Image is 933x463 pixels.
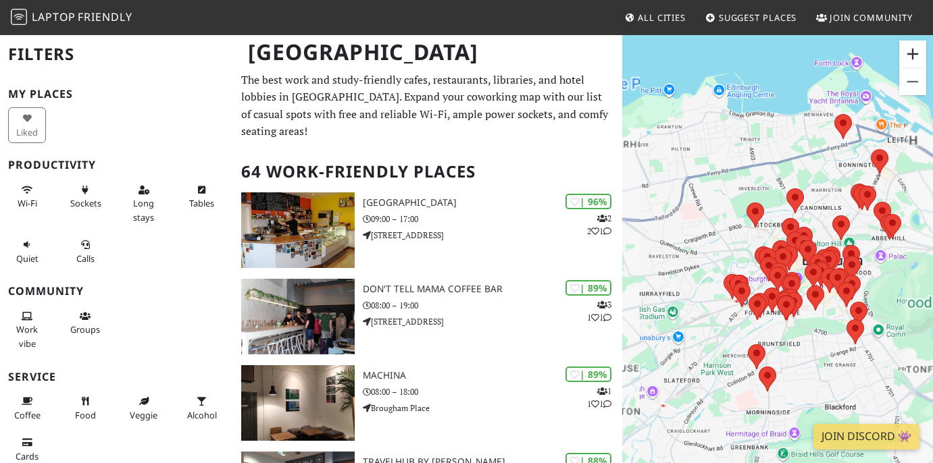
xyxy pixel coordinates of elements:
a: Machina | 89% 111 Machina 08:00 – 18:00 Brougham Place [233,365,622,441]
span: Friendly [78,9,132,24]
h3: [GEOGRAPHIC_DATA] [363,197,622,209]
button: Veggie [125,390,163,426]
div: | 96% [565,194,611,209]
div: | 89% [565,280,611,296]
button: Food [66,390,104,426]
button: Tables [183,179,221,215]
span: Laptop [32,9,76,24]
h3: Community [8,285,225,298]
img: North Fort Cafe [241,192,355,268]
p: 08:00 – 19:00 [363,299,622,312]
img: LaptopFriendly [11,9,27,25]
a: Suggest Places [700,5,803,30]
span: Video/audio calls [76,252,95,265]
button: Calls [66,234,104,269]
a: North Fort Cafe | 96% 221 [GEOGRAPHIC_DATA] 09:00 – 17:00 [STREET_ADDRESS] [233,192,622,268]
a: Don't tell Mama Coffee Bar | 89% 311 Don't tell Mama Coffee Bar 08:00 – 19:00 [STREET_ADDRESS] [233,279,622,354]
p: 3 1 1 [587,298,611,324]
h3: Don't tell Mama Coffee Bar [363,283,622,295]
span: Suggest Places [719,11,797,24]
button: Coffee [8,390,46,426]
span: Long stays [133,197,154,223]
span: Coffee [14,409,41,421]
h2: 64 Work-Friendly Places [241,151,613,192]
span: Work-friendly tables [189,197,214,209]
img: Don't tell Mama Coffee Bar [241,279,355,354]
button: Alcohol [183,390,221,426]
span: Quiet [16,252,39,265]
p: [STREET_ADDRESS] [363,315,622,328]
button: Groups [66,305,104,341]
h1: [GEOGRAPHIC_DATA] [237,34,619,71]
p: 2 2 1 [587,212,611,238]
h3: My Places [8,88,225,101]
span: Power sockets [70,197,101,209]
a: LaptopFriendly LaptopFriendly [11,6,132,30]
h2: Filters [8,34,225,75]
h3: Productivity [8,159,225,171]
span: Veggie [130,409,157,421]
h3: Service [8,371,225,383]
span: Join Community [830,11,913,24]
span: Food [75,409,96,421]
button: Wi-Fi [8,179,46,215]
p: Brougham Place [363,402,622,414]
p: [STREET_ADDRESS] [363,229,622,242]
img: Machina [241,365,355,441]
span: Stable Wi-Fi [18,197,37,209]
div: | 89% [565,366,611,382]
span: People working [16,323,38,349]
button: Zoom out [899,68,926,95]
span: Group tables [70,323,100,335]
p: 08:00 – 18:00 [363,385,622,398]
span: All Cities [638,11,686,24]
button: Long stays [125,179,163,228]
p: The best work and study-friendly cafes, restaurants, libraries, and hotel lobbies in [GEOGRAPHIC_... [241,72,613,140]
p: 09:00 – 17:00 [363,213,622,225]
button: Quiet [8,234,46,269]
h3: Machina [363,370,622,381]
button: Zoom in [899,40,926,67]
span: Credit cards [16,450,39,462]
a: Join Community [811,5,918,30]
span: Alcohol [187,409,217,421]
a: All Cities [619,5,691,30]
p: 1 1 1 [587,385,611,410]
button: Sockets [66,179,104,215]
button: Work vibe [8,305,46,354]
